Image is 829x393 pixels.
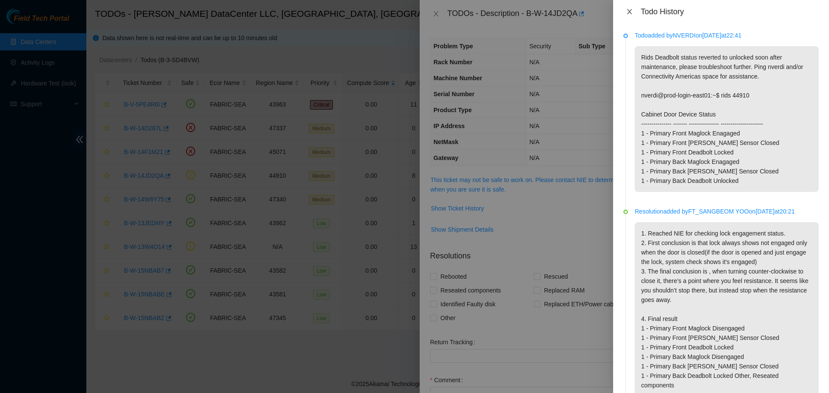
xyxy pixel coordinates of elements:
p: Resolution added by FT_SANGBEOM YOO on [DATE] at 20:21 [635,207,819,216]
button: Close [623,8,636,16]
p: Rids Deadbolt status reverted to unlocked soon after maintenance, please troubleshoot further. Pi... [635,46,819,192]
p: Todo added by NVERDI on [DATE] at 22:41 [635,31,819,40]
span: close [626,8,633,15]
div: Todo History [641,7,819,16]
